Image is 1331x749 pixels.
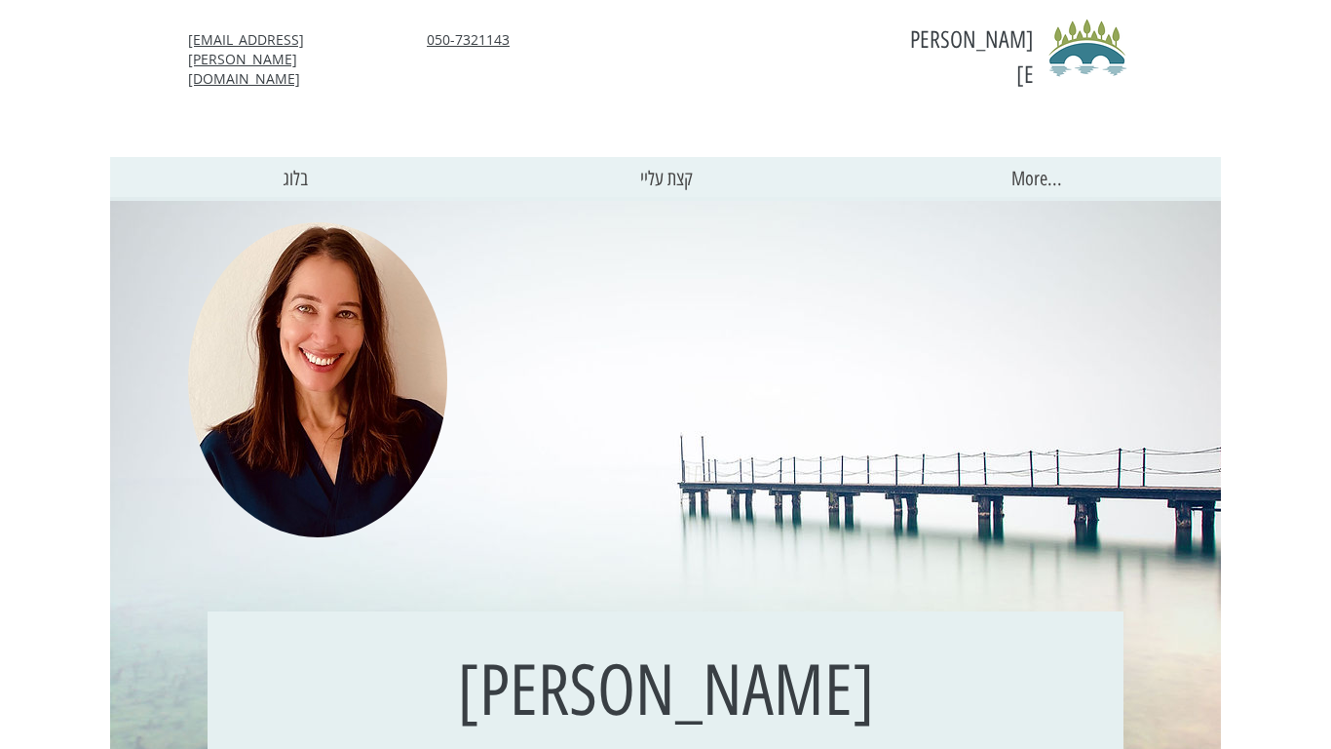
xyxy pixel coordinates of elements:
[188,222,447,537] img: IMG_3993_edited.jpg
[457,649,875,732] span: [PERSON_NAME]
[630,157,703,201] p: קצת עליי
[427,30,510,49] a: 050-7321143
[110,157,1221,201] nav: אתר
[480,157,851,201] a: קצת עליי
[188,30,304,88] a: [EMAIL_ADDRESS][PERSON_NAME][DOMAIN_NAME]
[110,157,480,201] a: בלוג
[1002,157,1072,201] p: More...
[910,25,1034,89] span: [PERSON_NAME]
[273,157,318,201] p: בלוג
